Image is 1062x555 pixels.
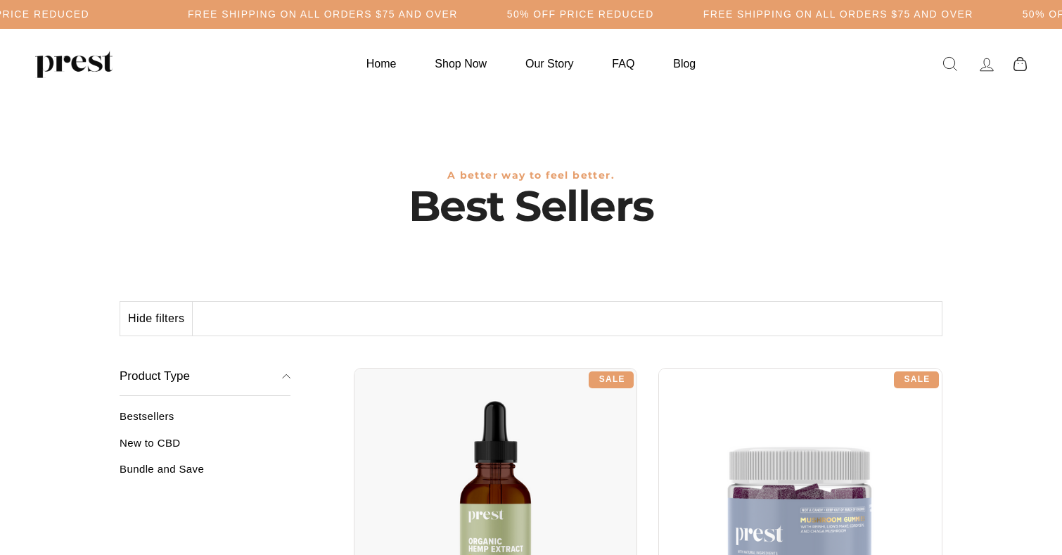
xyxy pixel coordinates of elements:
[589,371,634,388] div: Sale
[507,8,654,20] h5: 50% OFF PRICE REDUCED
[120,170,942,181] h3: A better way to feel better.
[349,50,713,77] ul: Primary
[655,50,713,77] a: Blog
[120,437,290,460] a: New to CBD
[349,50,414,77] a: Home
[188,8,458,20] h5: Free Shipping on all orders $75 and over
[35,50,113,78] img: PREST ORGANICS
[703,8,973,20] h5: Free Shipping on all orders $75 and over
[120,410,290,433] a: Bestsellers
[120,357,290,397] button: Product Type
[508,50,591,77] a: Our Story
[120,302,193,336] button: Hide filters
[594,50,652,77] a: FAQ
[417,50,504,77] a: Shop Now
[120,181,942,231] h1: Best Sellers
[894,371,939,388] div: Sale
[120,463,290,486] a: Bundle and Save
